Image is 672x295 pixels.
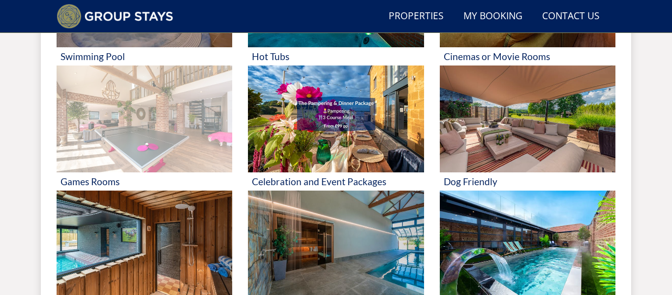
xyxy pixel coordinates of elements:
[459,5,526,28] a: My Booking
[248,66,424,191] a: 'Celebration and Event Packages' - Large Group Accommodation Holiday Ideas Celebration and Event ...
[57,66,232,191] a: 'Games Rooms' - Large Group Accommodation Holiday Ideas Games Rooms
[440,66,615,191] a: 'Dog Friendly' - Large Group Accommodation Holiday Ideas Dog Friendly
[385,5,448,28] a: Properties
[248,66,424,173] img: 'Celebration and Event Packages' - Large Group Accommodation Holiday Ideas
[252,176,420,187] h3: Celebration and Event Packages
[252,51,420,62] h3: Hot Tubs
[440,66,615,173] img: 'Dog Friendly' - Large Group Accommodation Holiday Ideas
[444,51,611,62] h3: Cinemas or Movie Rooms
[57,4,173,29] img: Group Stays
[538,5,604,28] a: Contact Us
[444,176,611,187] h3: Dog Friendly
[57,66,232,173] img: 'Games Rooms' - Large Group Accommodation Holiday Ideas
[61,176,228,187] h3: Games Rooms
[61,51,228,62] h3: Swimming Pool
